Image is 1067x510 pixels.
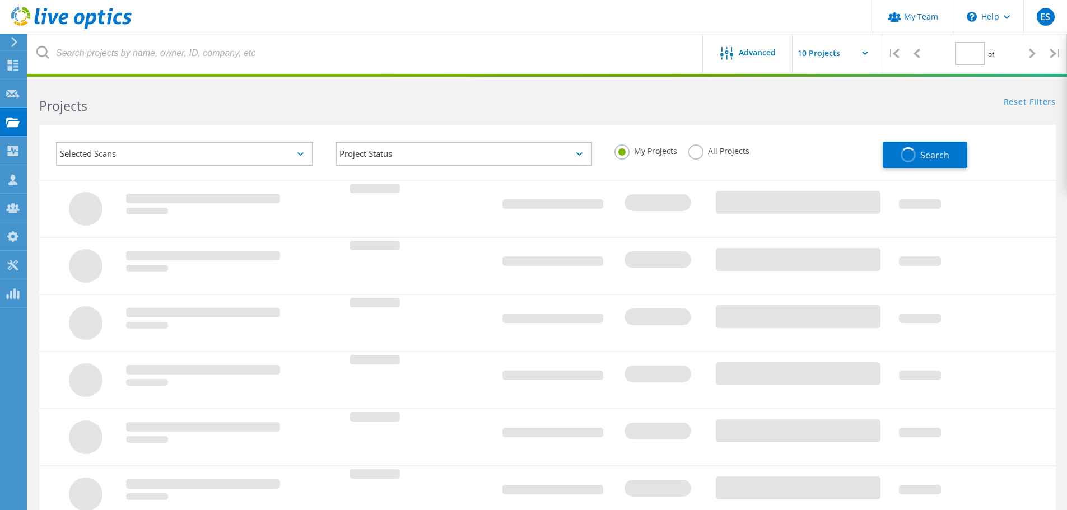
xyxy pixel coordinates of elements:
[988,49,994,59] span: of
[1044,34,1067,73] div: |
[882,34,905,73] div: |
[920,149,949,161] span: Search
[1004,98,1056,107] a: Reset Filters
[11,24,132,31] a: Live Optics Dashboard
[883,142,967,168] button: Search
[39,97,87,115] b: Projects
[1040,12,1050,21] span: ES
[28,34,703,73] input: Search projects by name, owner, ID, company, etc
[614,144,677,155] label: My Projects
[56,142,313,166] div: Selected Scans
[336,142,593,166] div: Project Status
[967,12,977,22] svg: \n
[739,49,776,57] span: Advanced
[688,144,749,155] label: All Projects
